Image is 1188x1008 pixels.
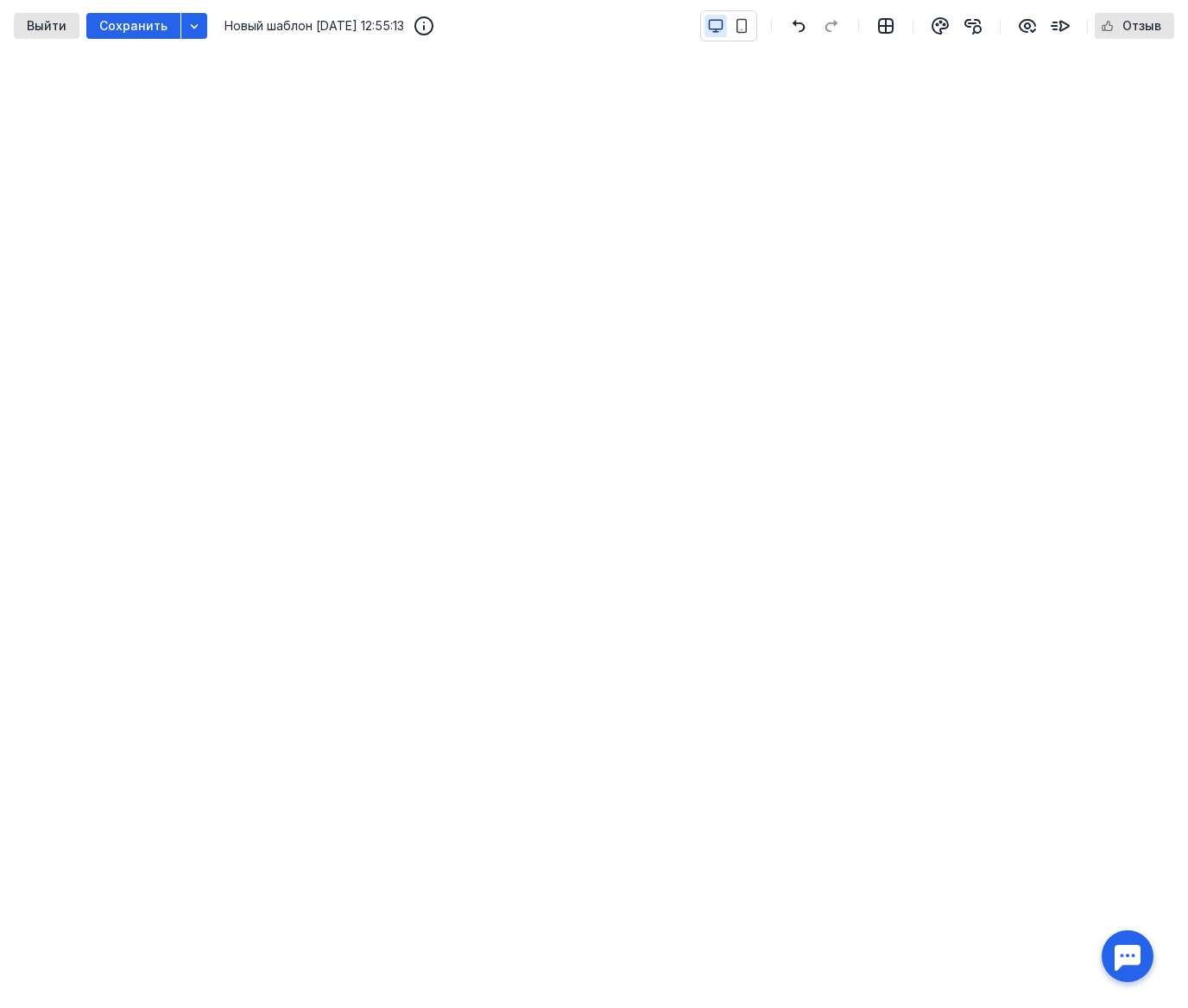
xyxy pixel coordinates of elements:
[1122,19,1161,34] span: Отзыв
[99,19,167,34] span: Сохранить
[1095,13,1174,39] button: Отзыв
[27,19,66,34] span: Выйти
[86,13,180,39] button: Сохранить
[224,17,404,35] span: Новый шаблон [DATE] 12:55:13
[14,13,79,39] button: Выйти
